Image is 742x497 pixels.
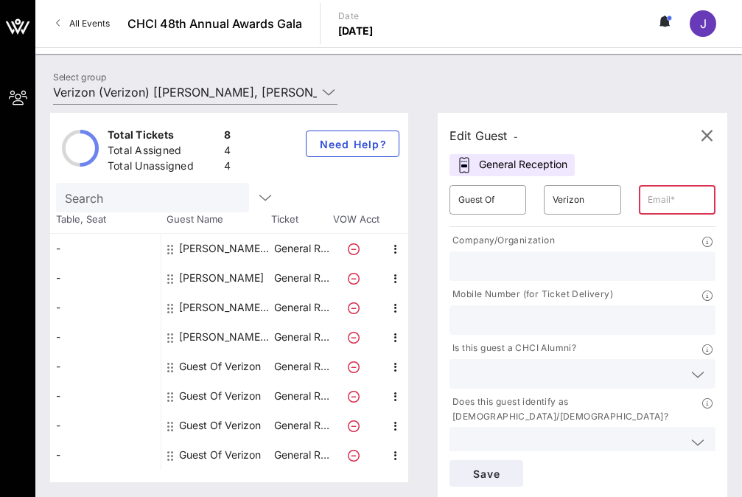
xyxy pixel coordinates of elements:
[50,234,161,263] div: -
[50,322,161,352] div: -
[53,72,106,83] label: Select group
[179,381,261,411] div: Guest Of Verizon
[461,468,511,480] span: Save
[700,16,707,31] span: J
[449,287,613,302] p: Mobile Number (for Ticket Delivery)
[224,128,231,146] div: 8
[272,234,331,263] p: General R…
[272,293,331,322] p: General R…
[69,18,110,29] span: All Events
[108,143,218,161] div: Total Assigned
[449,341,576,356] p: Is this guest a CHCI Alumni?
[306,131,399,157] button: Need Help?
[272,352,331,381] p: General R…
[272,411,331,440] p: General R…
[272,263,331,293] p: General R…
[179,293,272,322] div: Marcela Zamora Verizon
[50,263,161,293] div: -
[50,411,161,440] div: -
[179,411,261,440] div: Guest Of Verizon
[108,159,218,177] div: Total Unassigned
[514,131,518,142] span: -
[553,188,612,212] input: Last Name*
[50,293,161,322] div: -
[179,440,261,470] div: Guest Of Verizon
[690,10,716,37] div: J
[648,188,707,212] input: Email*
[224,143,231,161] div: 4
[449,395,702,424] p: Does this guest identify as [DEMOGRAPHIC_DATA]/[DEMOGRAPHIC_DATA]?
[224,159,231,177] div: 4
[338,9,374,24] p: Date
[318,138,387,150] span: Need Help?
[50,381,161,411] div: -
[272,322,331,352] p: General R…
[272,440,331,470] p: General R…
[271,212,330,227] span: Ticket
[50,212,161,227] span: Table, Seat
[449,125,518,146] div: Edit Guest
[50,352,161,381] div: -
[127,15,302,32] span: CHCI 48th Annual Awards Gala
[449,460,523,487] button: Save
[338,24,374,38] p: [DATE]
[108,128,218,146] div: Total Tickets
[179,322,272,352] div: Rudy Espinoza Verizon
[179,352,261,381] div: Guest Of Verizon
[449,233,555,248] p: Company/Organization
[179,263,264,293] div: Laura Berrocal
[449,154,575,176] div: General Reception
[330,212,382,227] span: VOW Acct
[179,234,272,263] div: Bianca C. Lucero NALEO
[47,12,119,35] a: All Events
[272,381,331,411] p: General R…
[161,212,271,227] span: Guest Name
[50,440,161,470] div: -
[458,188,517,212] input: First Name*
